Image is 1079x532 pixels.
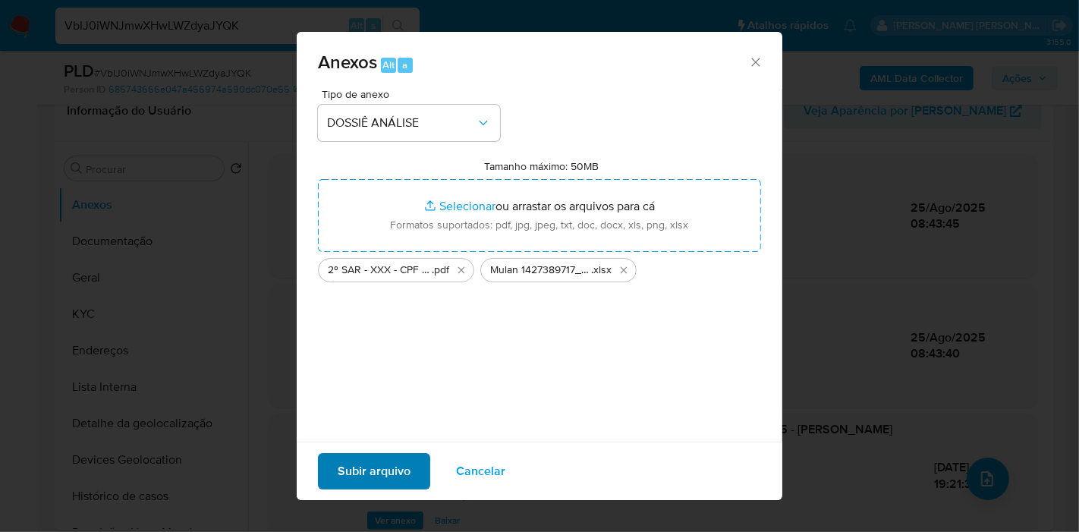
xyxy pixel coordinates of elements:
span: Mulan 1427389717_2025_08_25_07_55_13 [490,263,591,278]
button: Cancelar [436,453,525,490]
button: Excluir 2º SAR - XXX - CPF 05163164945 - EDUARDO PEREIRA DO NASCIMENTO.pdf [452,261,470,279]
ul: Arquivos selecionados [318,252,761,282]
span: a [402,58,407,72]
span: 2º SAR - XXX - CPF 05163164945 - [PERSON_NAME] DO [PERSON_NAME] [328,263,432,278]
button: Fechar [748,55,762,68]
span: Alt [382,58,395,72]
button: Subir arquivo [318,453,430,490]
button: Excluir Mulan 1427389717_2025_08_25_07_55_13.xlsx [615,261,633,279]
label: Tamanho máximo: 50MB [485,159,599,173]
span: Tipo de anexo [322,89,504,99]
span: DOSSIÊ ANÁLISE [327,115,476,131]
span: Subir arquivo [338,455,411,488]
span: .pdf [432,263,449,278]
span: Cancelar [456,455,505,488]
span: Anexos [318,49,377,75]
button: DOSSIÊ ANÁLISE [318,105,500,141]
span: .xlsx [591,263,612,278]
